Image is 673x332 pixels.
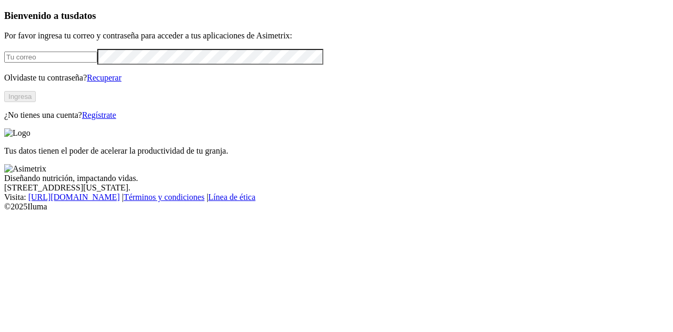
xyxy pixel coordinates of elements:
[4,73,669,83] p: Olvidaste tu contraseña?
[4,91,36,102] button: Ingresa
[87,73,121,82] a: Recuperar
[124,193,205,202] a: Términos y condiciones
[4,146,669,156] p: Tus datos tienen el poder de acelerar la productividad de tu granja.
[4,31,669,41] p: Por favor ingresa tu correo y contraseña para acceder a tus aplicaciones de Asimetrix:
[74,10,96,21] span: datos
[28,193,120,202] a: [URL][DOMAIN_NAME]
[4,128,30,138] img: Logo
[4,164,46,174] img: Asimetrix
[82,110,116,119] a: Regístrate
[4,174,669,183] div: Diseñando nutrición, impactando vidas.
[4,202,669,212] div: © 2025 Iluma
[4,193,669,202] div: Visita : | |
[4,110,669,120] p: ¿No tienes una cuenta?
[208,193,256,202] a: Línea de ética
[4,52,97,63] input: Tu correo
[4,10,669,22] h3: Bienvenido a tus
[4,183,669,193] div: [STREET_ADDRESS][US_STATE].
